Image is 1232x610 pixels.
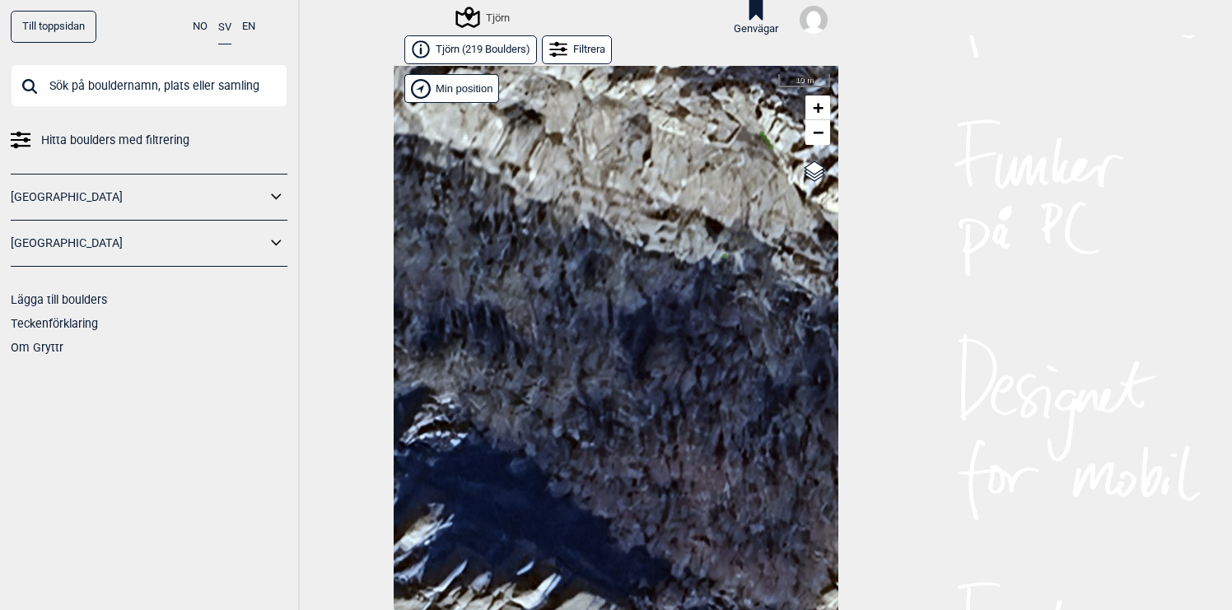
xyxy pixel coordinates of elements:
button: EN [242,11,255,43]
button: SV [218,11,231,44]
a: Om Gryttr [11,341,63,354]
div: 10 m [778,74,830,87]
a: Zoom out [805,120,830,145]
div: Filtrera [542,35,612,64]
a: Hitta boulders med filtrering [11,128,287,152]
input: Sök på bouldernamn, plats eller samling [11,64,287,107]
span: Hitta boulders med filtrering [41,128,189,152]
img: User fallback1 [800,6,828,34]
span: Tjörn ( 219 Boulders ) [436,43,530,57]
a: Zoom in [805,95,830,120]
a: Tjörn (219 Boulders) [404,35,537,64]
span: − [813,122,824,142]
a: Lägga till boulders [11,293,107,306]
a: [GEOGRAPHIC_DATA] [11,231,266,255]
div: Tjörn [458,7,510,27]
button: NO [193,11,208,43]
a: [GEOGRAPHIC_DATA] [11,185,266,209]
a: Teckenförklaring [11,317,98,330]
a: Layers [799,153,830,189]
a: Till toppsidan [11,11,96,43]
div: Vis min position [404,74,499,103]
span: + [813,97,824,118]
